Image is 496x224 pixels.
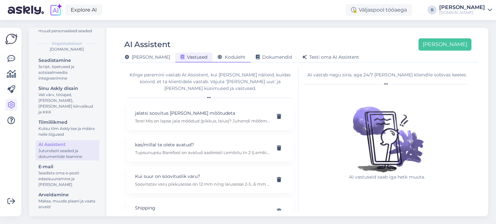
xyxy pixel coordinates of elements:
p: AI vastuseid saab iga hetk muuta. [345,174,429,180]
button: [PERSON_NAME] [418,38,471,51]
div: Vali värv, tööajad, [PERSON_NAME], [PERSON_NAME] kiirvalikud ja KKK [38,92,97,115]
div: Määra teavitused, keeled ja muud personaalsed seaded [38,22,97,34]
a: AI AssistentJuturoboti seaded ja dokumentide lisamine [36,140,99,161]
div: AI Assistent [124,38,170,51]
div: kas/millal te olete avatud?Tupsunupsu Barefoot on avatud aadressil Lembitu tn 2 (Lembitu Konsumis... [127,135,293,161]
div: Maksa, muuda plaani ja vaata arveid [38,198,97,210]
p: jalatsi soovitus [PERSON_NAME] mõõtudeta [135,110,270,117]
p: Shipping [135,204,270,211]
div: E-mail [38,163,97,170]
div: [DOMAIN_NAME] [439,10,485,15]
a: [PERSON_NAME][DOMAIN_NAME] [439,5,492,15]
a: ArveldamineMaksa, muuda plaani ja vaata arveid [36,190,99,211]
a: TiimiliikmedKutsu tiim Askly'sse ja määra neile õigused [36,118,99,138]
div: Kui suur on soovituslik varu?Soovitatav varu pikkusesse on 12 mm ning laiusesse 2-5…6 mm oleneval... [127,167,293,193]
b: Organisatsioon [52,41,82,46]
div: Kõige paremini vastab AI Assistent, kui [PERSON_NAME] näiteid, kuidas soovid, et ta klientidele v... [127,72,293,92]
a: Explore AI [65,5,102,15]
span: [PERSON_NAME] [125,54,170,60]
p: Tere! Mis on lapse jala mõõdud (pikkus, laius)? Juhendi mõõtmiseks leiate [URL][DOMAIN_NAME] Kui ... [135,118,270,124]
img: No qna [345,90,429,174]
div: AI Assistent [38,141,97,148]
span: Vastused [181,54,207,60]
div: Script, õpetused ja sotsiaalmeedia integreerimine [38,64,97,81]
div: jalatsi soovitus [PERSON_NAME] mõõtudetaTere! Mis on lapse jala mõõdud (pikkus, laius)? Juhendi m... [127,103,293,130]
div: Kutsu tiim Askly'sse ja määra neile õigused [38,126,97,137]
div: Juturoboti seaded ja dokumentide lisamine [38,148,97,160]
img: explore-ai [49,3,63,17]
div: Arveldamine [38,191,97,198]
div: [PERSON_NAME] [439,5,485,10]
span: Testi oma AI Assistent [302,54,359,60]
div: AI vastab nagu sina, aga 24/7 [PERSON_NAME] kliendile sobivas keeles. [304,72,470,78]
a: E-mailSeadista oma e-posti edasisuunamine ja [PERSON_NAME] [36,162,99,189]
p: Kui suur on soovituslik varu? [135,173,270,180]
div: Väljaspool tööaega [346,4,412,16]
a: Sinu Askly disainVali värv, tööajad, [PERSON_NAME], [PERSON_NAME] kiirvalikud ja KKK [36,84,99,116]
p: kas/millal te olete avatud? [135,141,270,148]
div: Seadista oma e-posti edasisuunamine ja [PERSON_NAME] [38,170,97,188]
div: [DOMAIN_NAME] [34,46,99,52]
div: Seadistamine [38,57,97,64]
p: Soovitatav varu pikkusesse on 12 mm ning laiusesse 2-5…6 mm olenevalt jalatsist. Talvesaapa puhul... [135,181,270,187]
p: Tupsunupsu Barefoot on avatud aadressil Lembitu tn 2 (Lembitu Konsumis) E 10-17 (12-12.30 lõuna) ... [135,150,270,155]
span: Dokumendid [256,54,292,60]
span: Koduleht [218,54,245,60]
div: Tiimiliikmed [38,119,97,126]
img: Askly Logo [5,33,17,45]
a: SeadistamineScript, õpetused ja sotsiaalmeedia integreerimine [36,56,99,82]
div: R [428,5,437,15]
div: Sinu Askly disain [38,85,97,92]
